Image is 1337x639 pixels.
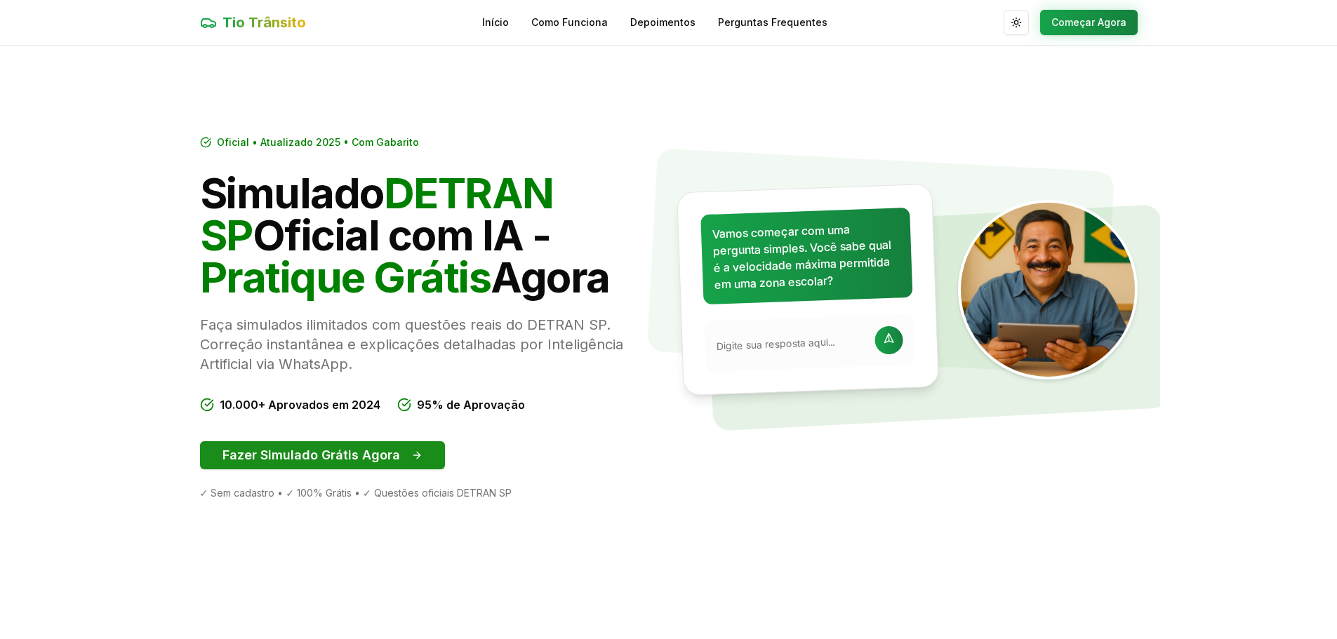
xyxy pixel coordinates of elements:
a: Início [482,15,509,29]
a: Como Funciona [531,15,608,29]
button: Começar Agora [1040,10,1138,35]
p: Faça simulados ilimitados com questões reais do DETRAN SP. Correção instantânea e explicações det... [200,315,658,374]
p: Vamos começar com uma pergunta simples. Você sabe qual é a velocidade máxima permitida em uma zon... [712,219,900,292]
span: Oficial • Atualizado 2025 • Com Gabarito [217,135,419,149]
span: DETRAN SP [200,168,554,260]
img: Tio Trânsito [958,200,1138,379]
span: Tio Trânsito [222,13,306,32]
a: Depoimentos [630,15,696,29]
input: Digite sua resposta aqui... [716,334,867,353]
div: ✓ Sem cadastro • ✓ 100% Grátis • ✓ Questões oficiais DETRAN SP [200,486,658,500]
span: Pratique Grátis [200,252,491,302]
a: Perguntas Frequentes [718,15,827,29]
button: Fazer Simulado Grátis Agora [200,441,445,469]
h1: Simulado Oficial com IA - Agora [200,172,658,298]
a: Tio Trânsito [200,13,306,32]
span: 95% de Aprovação [417,396,525,413]
span: 10.000+ Aprovados em 2024 [220,396,380,413]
